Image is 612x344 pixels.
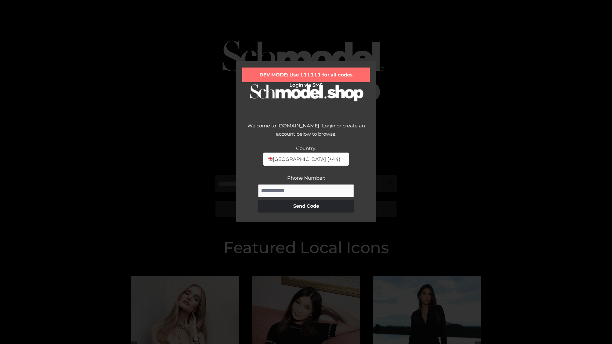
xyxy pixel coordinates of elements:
[268,156,273,161] img: 🇬🇧
[296,145,316,151] label: Country:
[258,200,354,212] button: Send Code
[242,68,370,82] div: DEV MODE: Use 111111 for all codes
[242,82,370,88] h2: Login via SMS
[287,175,325,181] label: Phone Number:
[242,122,370,144] div: Welcome to [DOMAIN_NAME]! Login or create an account below to browse.
[267,155,340,163] span: [GEOGRAPHIC_DATA] (+44)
